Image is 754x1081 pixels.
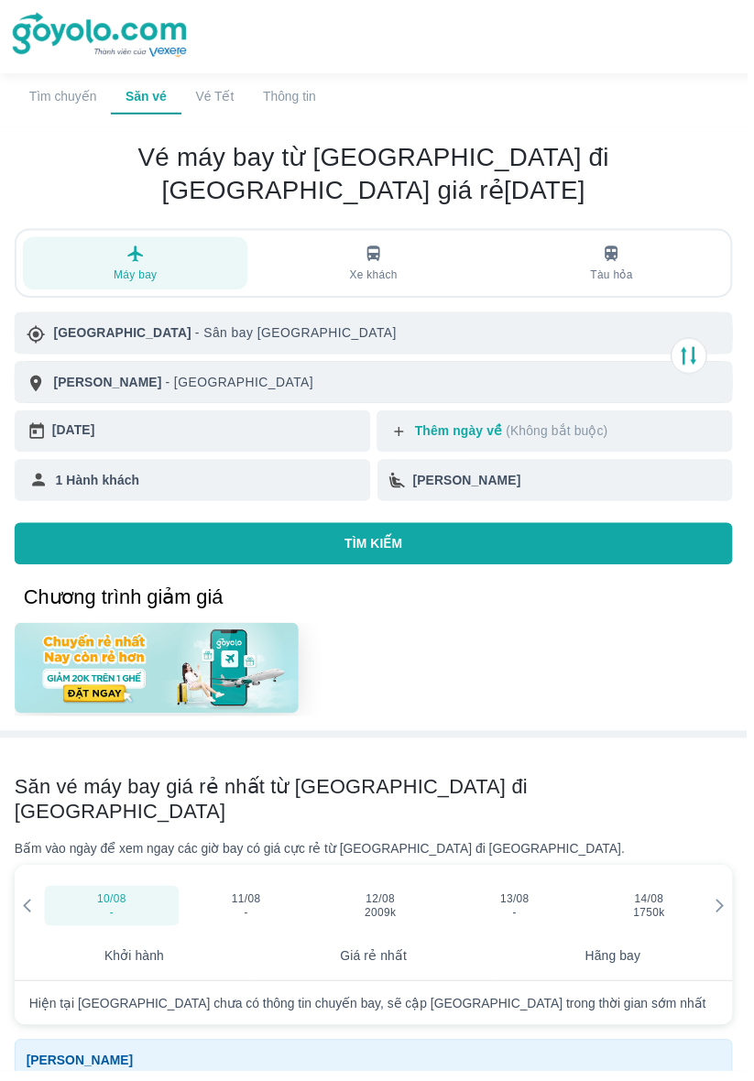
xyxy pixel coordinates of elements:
span: [PERSON_NAME] [27,1061,727,1079]
h2: Chương trình giảm giá [24,592,739,614]
th: Khởi hành [15,941,257,990]
span: - [63,914,161,929]
div: [PERSON_NAME] [417,475,739,494]
h2: Săn vé máy bay giá rẻ nhất từ [GEOGRAPHIC_DATA] đi [GEOGRAPHIC_DATA] [15,781,739,833]
span: 11/08 [234,900,263,914]
p: 1 Hành khách [56,475,141,494]
a: Vé Tết [183,75,251,115]
a: Tìm chuyến [15,75,112,115]
a: Săn vé [112,75,182,115]
div: Bấm vào ngày để xem ngay các giờ bay có giá cực rẻ từ [GEOGRAPHIC_DATA] đi [GEOGRAPHIC_DATA]. [15,847,739,866]
button: Tàu hỏa [504,239,731,292]
img: logo [13,13,191,59]
button: [DATE] [15,414,374,456]
span: 12/08 [369,900,399,914]
th: Giá rẻ nhất [257,941,498,990]
span: 1750k [606,914,704,929]
span: 14/08 [640,900,670,914]
button: Xe khách [263,239,490,292]
table: simple table [15,941,739,1034]
div: 1 Hành khách [15,471,374,498]
th: Hãng bay [497,941,739,990]
button: TÌM KIẾM [15,528,739,570]
span: 2009k [334,914,432,929]
p: (Không bắt buộc) [507,428,613,442]
p: Thêm ngày về [419,426,732,444]
div: [DATE] [52,421,366,448]
div: transportation tabs [16,233,738,299]
button: Thêm ngày về (Không bắt buộc) [380,414,739,456]
button: Máy bay [23,239,250,292]
span: 10/08 [98,900,127,914]
img: banner-home [15,628,301,720]
span: - [470,914,568,929]
div: Hiện tại [GEOGRAPHIC_DATA] chưa có thông tin chuyến bay, sẽ cập [GEOGRAPHIC_DATA] trong thời gian... [29,1005,725,1020]
span: 13/08 [505,900,534,914]
span: - [199,914,297,929]
p: TÌM KIẾM [348,540,407,558]
a: Thông tin [251,75,333,115]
